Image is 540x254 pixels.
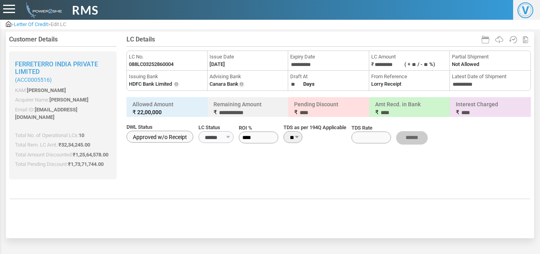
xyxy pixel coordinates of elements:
img: Info [238,81,245,88]
img: Info [173,81,179,88]
span: ₹ [213,109,217,115]
span: ROI % [239,124,278,132]
small: ₹ 22,00,000 [132,108,202,116]
p: Total Amount Discounted: [15,151,111,159]
span: V [517,2,533,18]
p: Total No. of Operational LCs: [15,132,111,139]
span: LC Amount [371,53,447,61]
h4: Customer Details [9,36,117,43]
span: Advising Bank [210,73,286,81]
p: Acquirer Name: [15,96,111,104]
label: Not Allowed [452,60,479,68]
label: Lorry Receipt [371,80,401,88]
li: ₹ [369,51,450,71]
h6: Interest Charged [452,99,529,118]
h6: Allowed Amount [128,99,206,117]
h4: LC Details [127,36,531,43]
span: Issuing Bank [129,73,205,81]
img: admin [23,2,62,18]
span: Partial Shipment [452,53,529,61]
span: Latest Date of Shipment [452,73,529,81]
span: ₹ [68,161,104,167]
span: TDS as per 194Q Applicable [283,124,346,132]
span: TDS Rate [351,124,391,132]
span: Letter Of Credit [14,21,48,27]
span: LC No. [129,53,205,61]
input: ( +/ -%) [422,60,429,69]
label: Canara Bank [210,80,238,88]
small: (ACC0005516) [15,77,111,83]
span: Issue Date [210,53,286,61]
span: [PERSON_NAME] [49,97,89,103]
p: Total Rem. LC Amt.: [15,141,111,149]
span: 32,34,245.00 [61,142,90,148]
label: [DATE] [210,60,225,68]
span: DWL Status [127,123,193,131]
label: Approved w/o Receipt [127,131,193,143]
span: [PERSON_NAME] [27,87,66,93]
span: LC Status [198,124,234,132]
span: From Reference [371,73,447,81]
span: [EMAIL_ADDRESS][DOMAIN_NAME] [15,107,77,120]
label: HDFC Bank Limited [129,80,172,88]
span: ₹ [59,142,90,148]
h2: Ferreterro India Private Limited [15,60,111,83]
span: 10 [79,132,84,138]
span: Draft At [290,73,366,81]
label: ( + / - %) [404,61,435,67]
span: ₹ [294,109,298,115]
input: ( +/ -%) [410,60,417,69]
p: Total Pending Discount: [15,160,111,168]
strong: Days [303,81,315,87]
span: Expiry Date [290,53,366,61]
h6: Pending Discount [290,99,367,118]
p: Email ID: [15,106,111,121]
span: RMS [72,1,98,19]
span: ₹ [456,109,459,115]
span: ₹ [73,152,108,158]
h6: Amt Recd. in Bank [371,99,448,118]
span: ₹ [375,109,379,115]
span: 1,25,64,578.00 [76,152,108,158]
span: Edit LC [51,21,66,27]
h6: Remaining Amount [210,99,287,118]
span: 1,73,71,744.00 [71,161,104,167]
img: admin [6,21,11,27]
label: 088LC03252860004 [129,60,174,68]
p: KAM: [15,87,111,94]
